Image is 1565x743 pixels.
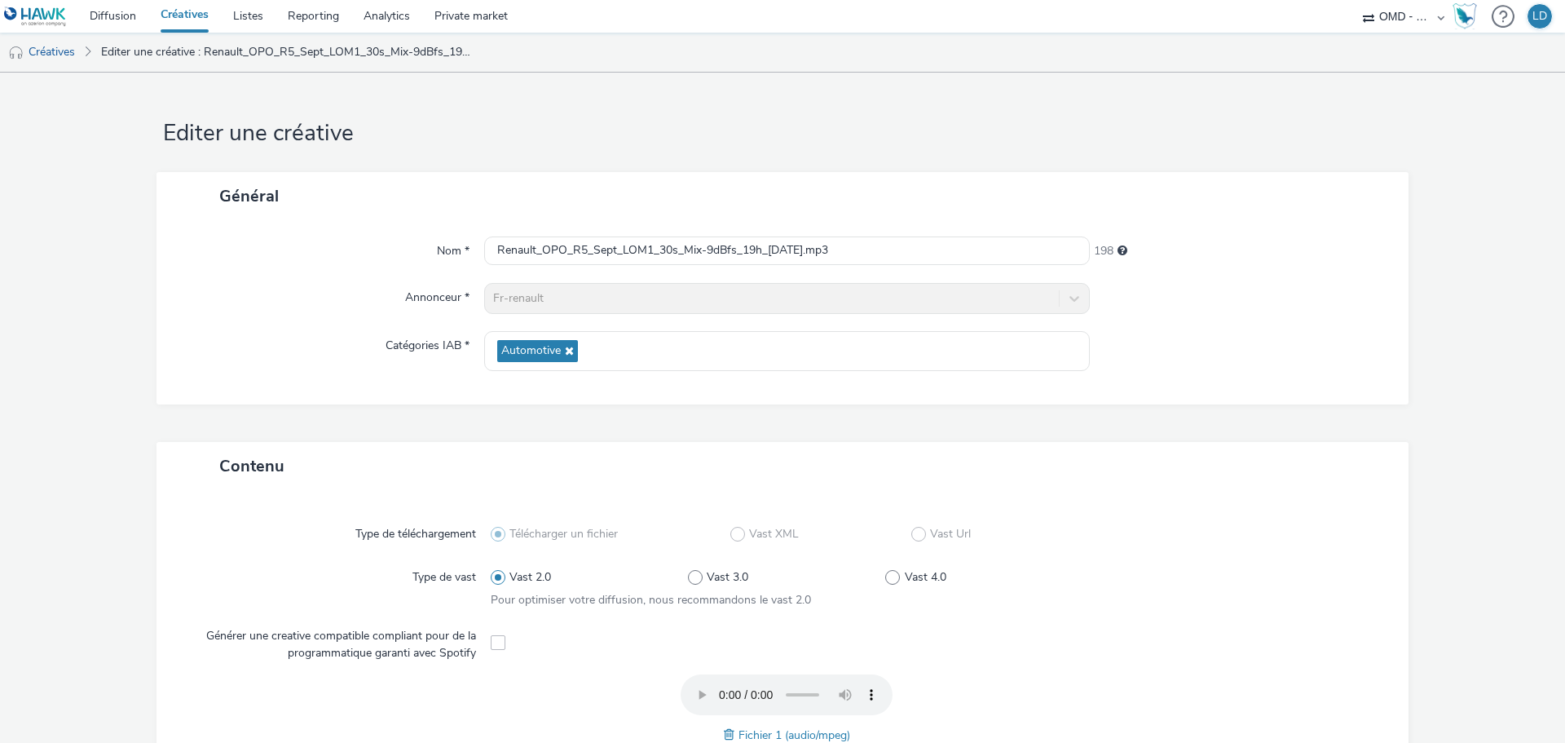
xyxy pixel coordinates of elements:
[749,526,799,542] span: Vast XML
[349,520,483,542] label: Type de téléchargement
[509,569,551,586] span: Vast 2.0
[930,526,971,542] span: Vast Url
[93,33,484,72] a: Editer une créative : Renault_OPO_R5_Sept_LOM1_30s_Mix-9dBfs_19h_[DATE].mp3
[491,592,811,608] span: Pour optimiser votre diffusion, nous recommandons le vast 2.0
[406,563,483,586] label: Type de vast
[1532,4,1547,29] div: LD
[399,283,476,306] label: Annonceur *
[707,569,748,586] span: Vast 3.0
[509,526,618,542] span: Télécharger un fichier
[905,569,946,586] span: Vast 4.0
[379,331,476,354] label: Catégories IAB *
[156,118,1408,149] h1: Editer une créative
[219,455,284,477] span: Contenu
[186,621,483,661] label: Générer une creative compatible compliant pour de la programmatique garanti avec Spotify
[219,185,279,207] span: Général
[1453,3,1483,29] a: Hawk Academy
[1453,3,1477,29] img: Hawk Academy
[430,237,476,259] label: Nom *
[1094,243,1113,259] span: 198
[8,45,24,61] img: audio
[484,237,1090,265] input: Nom
[4,7,67,27] img: undefined Logo
[738,728,850,743] span: Fichier 1 (audio/mpeg)
[501,344,561,358] span: Automotive
[1118,243,1127,259] div: 255 caractères maximum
